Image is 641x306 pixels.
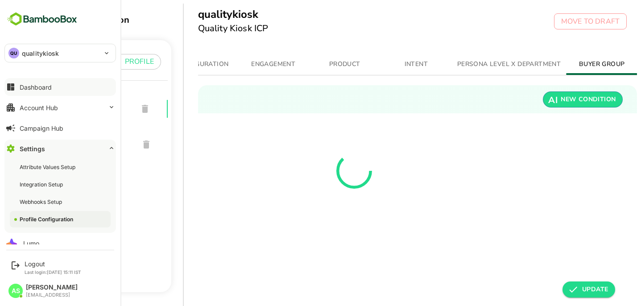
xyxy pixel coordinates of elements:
div: QU [8,48,19,58]
div: Account Hub [20,104,58,112]
span: ENGAGEMENT [212,59,273,70]
button: Dashboard [4,78,116,96]
h5: qualitykiosk [167,7,237,21]
span: tcoe [11,139,101,150]
p: MOVE TO DRAFT [530,16,588,27]
p: Last login: [DATE] 15:11 IST [25,269,81,275]
span: PERSONA LEVEL X DEPARTMENT [426,59,529,70]
div: Campaign Hub [20,124,63,132]
div: Settings [20,145,45,153]
div: qualitykiosk [4,91,136,127]
span: BUYER GROUP [540,59,601,70]
div: [PERSON_NAME] [26,284,78,291]
span: INTENT [355,59,415,70]
div: QUqualitykiosk [5,44,116,62]
button: UPDATE [531,281,584,298]
img: BambooboxFullLogoMark.5f36c76dfaba33ec1ec1367b70bb1252.svg [4,11,80,28]
button: MOVE TO DRAFT [523,13,596,29]
button: Lumo [4,234,116,252]
button: Account Hub [4,99,116,116]
p: PROFILE [11,56,40,66]
div: Attribute Values Setup [20,163,77,171]
div: Webhooks Setup [20,198,64,206]
div: Logout [25,260,81,268]
div: [EMAIL_ADDRESS] [26,292,78,298]
div: tcoe [4,127,136,162]
div: Lumo [23,240,39,247]
p: PROFILE [94,56,123,67]
button: PROFILE [76,54,130,70]
button: Campaign Hub [4,119,116,137]
span: qualitykiosk [11,103,99,114]
div: Integration Setup [20,181,65,188]
span: add [517,95,526,104]
p: qualitykiosk [22,49,59,58]
span: CONFIGURATION [141,59,201,70]
span: UPDATE [538,284,577,295]
div: simple tabs [135,54,575,75]
div: Profile Configuration [11,14,140,26]
span: New Condition [519,94,584,105]
div: Dashboard [20,83,52,91]
button: New Condition [512,91,591,108]
h6: Quality Kiosk ICP [167,21,237,36]
div: Profile Configuration [20,215,75,223]
button: Settings [4,140,116,157]
div: AS [8,284,23,298]
span: PRODUCT [283,59,344,70]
